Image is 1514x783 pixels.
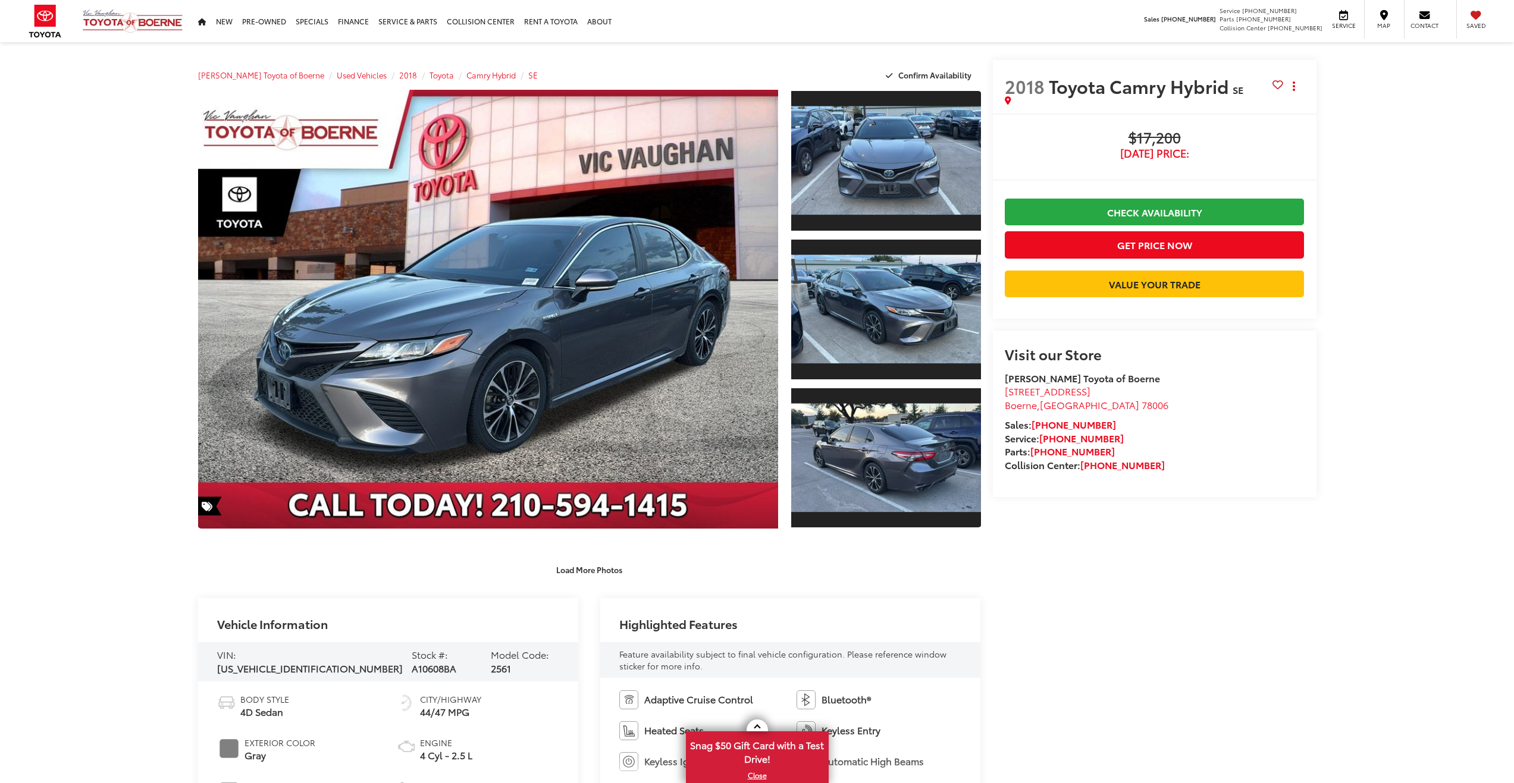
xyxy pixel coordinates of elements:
[198,70,324,80] a: [PERSON_NAME] Toyota of Boerne
[1463,21,1489,30] span: Saved
[491,647,549,661] span: Model Code:
[220,739,239,758] span: #808080
[1161,14,1216,23] span: [PHONE_NUMBER]
[619,721,638,740] img: Heated Seats
[644,724,704,737] span: Heated Seats
[1144,14,1159,23] span: Sales
[430,70,454,80] a: Toyota
[1236,14,1291,23] span: [PHONE_NUMBER]
[1242,6,1297,15] span: [PHONE_NUMBER]
[217,617,328,630] h2: Vehicle Information
[1030,444,1115,458] a: [PHONE_NUMBER]
[397,693,416,712] img: Fuel Economy
[1005,231,1305,258] button: Get Price Now
[245,749,315,762] span: Gray
[217,661,403,675] span: [US_VEHICLE_IDENTIFICATION_NUMBER]
[791,387,980,529] a: Expand Photo 3
[791,90,980,232] a: Expand Photo 1
[1005,417,1116,431] strong: Sales:
[1005,384,1090,398] span: [STREET_ADDRESS]
[420,705,481,719] span: 44/47 MPG
[412,661,456,675] span: A10608BA
[1293,81,1295,91] span: dropdown dots
[822,693,871,706] span: Bluetooth®
[644,693,753,706] span: Adaptive Cruise Control
[619,752,638,771] img: Keyless Ignition System
[1005,384,1168,411] a: [STREET_ADDRESS] Boerne,[GEOGRAPHIC_DATA] 78006
[1371,21,1397,30] span: Map
[898,70,971,80] span: Confirm Availability
[1080,458,1165,471] a: [PHONE_NUMBER]
[1005,346,1305,361] h2: Visit our Store
[1005,271,1305,297] a: Value Your Trade
[466,70,516,80] a: Camry Hybrid
[1268,23,1322,32] span: [PHONE_NUMBER]
[789,106,983,215] img: 2018 Toyota Camry Hybrid SE
[1142,398,1168,411] span: 78006
[789,404,983,512] img: 2018 Toyota Camry Hybrid SE
[548,559,631,580] button: Load More Photos
[1005,147,1305,159] span: [DATE] Price:
[1220,14,1234,23] span: Parts
[1039,431,1124,445] a: [PHONE_NUMBER]
[240,705,289,719] span: 4D Sedan
[1005,371,1160,385] strong: [PERSON_NAME] Toyota of Boerne
[528,70,538,80] a: SE
[1040,398,1139,411] span: [GEOGRAPHIC_DATA]
[1005,431,1124,445] strong: Service:
[619,690,638,709] img: Adaptive Cruise Control
[399,70,417,80] a: 2018
[1233,83,1243,96] span: SE
[1005,444,1115,458] strong: Parts:
[1005,130,1305,147] span: $17,200
[1005,458,1165,471] strong: Collision Center:
[822,724,880,737] span: Keyless Entry
[420,737,472,749] span: Engine
[1005,199,1305,225] a: Check Availability
[687,732,827,769] span: Snag $50 Gift Card with a Test Drive!
[1032,417,1116,431] a: [PHONE_NUMBER]
[1220,6,1240,15] span: Service
[240,693,289,705] span: Body Style
[337,70,387,80] a: Used Vehicles
[1005,73,1045,99] span: 2018
[1410,21,1438,30] span: Contact
[791,238,980,381] a: Expand Photo 2
[192,87,784,531] img: 2018 Toyota Camry Hybrid SE
[1220,23,1266,32] span: Collision Center
[198,496,222,515] span: Special
[619,617,738,630] h2: Highlighted Features
[82,9,183,33] img: Vic Vaughan Toyota of Boerne
[420,749,472,762] span: 4 Cyl - 2.5 L
[789,255,983,364] img: 2018 Toyota Camry Hybrid SE
[491,661,511,675] span: 2561
[420,693,481,705] span: City/Highway
[412,647,448,661] span: Stock #:
[217,647,236,661] span: VIN:
[198,90,779,529] a: Expand Photo 0
[1283,76,1304,96] button: Actions
[619,648,946,672] span: Feature availability subject to final vehicle configuration. Please reference window sticker for ...
[1005,398,1168,411] span: ,
[245,737,315,749] span: Exterior Color
[1005,398,1037,411] span: Boerne
[797,690,816,709] img: Bluetooth®
[879,65,981,86] button: Confirm Availability
[1049,73,1233,99] span: Toyota Camry Hybrid
[1330,21,1357,30] span: Service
